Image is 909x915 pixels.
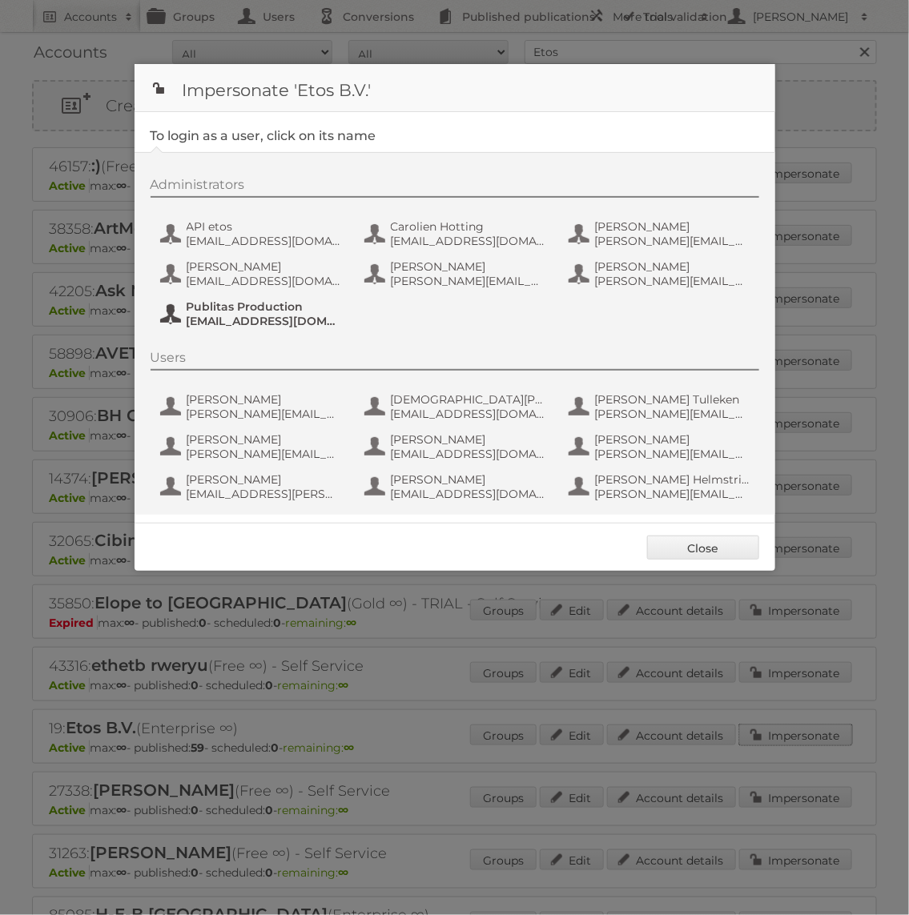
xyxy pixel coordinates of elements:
[187,447,342,461] span: [PERSON_NAME][EMAIL_ADDRESS][DOMAIN_NAME]
[567,391,755,423] button: [PERSON_NAME] Tulleken [PERSON_NAME][EMAIL_ADDRESS][PERSON_NAME][DOMAIN_NAME]
[595,487,750,501] span: [PERSON_NAME][EMAIL_ADDRESS][DOMAIN_NAME]
[363,218,551,250] button: Carolien Hotting [EMAIL_ADDRESS][DOMAIN_NAME]
[595,407,750,421] span: [PERSON_NAME][EMAIL_ADDRESS][PERSON_NAME][DOMAIN_NAME]
[151,177,759,198] div: Administrators
[391,219,546,234] span: Carolien Hotting
[567,258,755,290] button: [PERSON_NAME] [PERSON_NAME][EMAIL_ADDRESS][PERSON_NAME][DOMAIN_NAME]
[391,392,546,407] span: [DEMOGRAPHIC_DATA][PERSON_NAME]
[391,234,546,248] span: [EMAIL_ADDRESS][DOMAIN_NAME]
[187,259,342,274] span: [PERSON_NAME]
[595,219,750,234] span: [PERSON_NAME]
[159,218,347,250] button: API etos [EMAIL_ADDRESS][DOMAIN_NAME]
[187,407,342,421] span: [PERSON_NAME][EMAIL_ADDRESS][PERSON_NAME][DOMAIN_NAME]
[595,259,750,274] span: [PERSON_NAME]
[567,471,755,503] button: [PERSON_NAME] Helmstrijd [PERSON_NAME][EMAIL_ADDRESS][DOMAIN_NAME]
[391,407,546,421] span: [EMAIL_ADDRESS][DOMAIN_NAME]
[187,274,342,288] span: [EMAIL_ADDRESS][DOMAIN_NAME]
[135,64,775,112] h1: Impersonate 'Etos B.V.'
[595,234,750,248] span: [PERSON_NAME][EMAIL_ADDRESS][PERSON_NAME][PERSON_NAME][DOMAIN_NAME]
[391,447,546,461] span: [EMAIL_ADDRESS][DOMAIN_NAME]
[363,258,551,290] button: [PERSON_NAME] [PERSON_NAME][EMAIL_ADDRESS][PERSON_NAME][DOMAIN_NAME]
[159,258,347,290] button: [PERSON_NAME] [EMAIL_ADDRESS][DOMAIN_NAME]
[595,472,750,487] span: [PERSON_NAME] Helmstrijd
[187,432,342,447] span: [PERSON_NAME]
[159,298,347,330] button: Publitas Production [EMAIL_ADDRESS][DOMAIN_NAME]
[187,219,342,234] span: API etos
[391,472,546,487] span: [PERSON_NAME]
[187,487,342,501] span: [EMAIL_ADDRESS][PERSON_NAME][DOMAIN_NAME]
[595,392,750,407] span: [PERSON_NAME] Tulleken
[595,447,750,461] span: [PERSON_NAME][EMAIL_ADDRESS][DOMAIN_NAME]
[151,128,376,143] legend: To login as a user, click on its name
[363,431,551,463] button: [PERSON_NAME] [EMAIL_ADDRESS][DOMAIN_NAME]
[391,259,546,274] span: [PERSON_NAME]
[595,432,750,447] span: [PERSON_NAME]
[391,432,546,447] span: [PERSON_NAME]
[595,274,750,288] span: [PERSON_NAME][EMAIL_ADDRESS][PERSON_NAME][DOMAIN_NAME]
[159,391,347,423] button: [PERSON_NAME] [PERSON_NAME][EMAIL_ADDRESS][PERSON_NAME][DOMAIN_NAME]
[187,314,342,328] span: [EMAIL_ADDRESS][DOMAIN_NAME]
[647,536,759,560] a: Close
[187,392,342,407] span: [PERSON_NAME]
[159,431,347,463] button: [PERSON_NAME] [PERSON_NAME][EMAIL_ADDRESS][DOMAIN_NAME]
[567,431,755,463] button: [PERSON_NAME] [PERSON_NAME][EMAIL_ADDRESS][DOMAIN_NAME]
[391,487,546,501] span: [EMAIL_ADDRESS][DOMAIN_NAME]
[363,471,551,503] button: [PERSON_NAME] [EMAIL_ADDRESS][DOMAIN_NAME]
[159,471,347,503] button: [PERSON_NAME] [EMAIL_ADDRESS][PERSON_NAME][DOMAIN_NAME]
[567,218,755,250] button: [PERSON_NAME] [PERSON_NAME][EMAIL_ADDRESS][PERSON_NAME][PERSON_NAME][DOMAIN_NAME]
[363,391,551,423] button: [DEMOGRAPHIC_DATA][PERSON_NAME] [EMAIL_ADDRESS][DOMAIN_NAME]
[187,472,342,487] span: [PERSON_NAME]
[187,299,342,314] span: Publitas Production
[391,274,546,288] span: [PERSON_NAME][EMAIL_ADDRESS][PERSON_NAME][DOMAIN_NAME]
[151,350,759,371] div: Users
[187,234,342,248] span: [EMAIL_ADDRESS][DOMAIN_NAME]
